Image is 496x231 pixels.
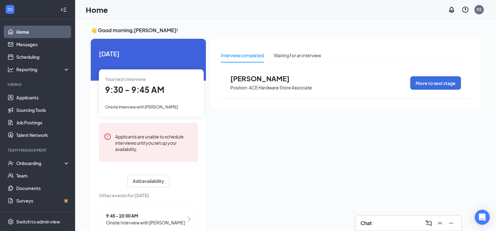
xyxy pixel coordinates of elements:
div: Open Intercom Messenger [475,210,490,225]
p: Position: [230,85,248,91]
span: Other events for [DATE] [99,192,198,199]
span: 9:30 - 9:45 AM [105,84,164,95]
div: Switch to admin view [16,218,60,225]
button: ChevronUp [435,218,445,228]
svg: UserCheck [8,160,14,166]
div: Onboarding [16,160,64,166]
span: [PERSON_NAME] [230,74,299,83]
svg: WorkstreamLogo [7,6,13,13]
a: Home [16,26,70,38]
svg: Collapse [60,7,67,13]
a: Applicants [16,91,70,104]
div: Team Management [8,148,69,153]
svg: Minimize [447,219,455,227]
a: Team [16,169,70,182]
h3: 👋 Good morning, [PERSON_NAME] ! [91,27,480,34]
button: ComposeMessage [424,218,434,228]
svg: QuestionInfo [462,6,469,13]
span: [DATE] [99,49,198,58]
svg: Error [104,133,111,140]
p: ACE Hardware Store Associate [249,85,312,91]
svg: ChevronUp [436,219,444,227]
h1: Home [86,4,108,15]
a: SurveysCrown [16,194,70,207]
a: Scheduling [16,51,70,63]
svg: Settings [8,218,14,225]
div: Reporting [16,66,70,73]
svg: Notifications [448,6,455,13]
button: Minimize [446,218,456,228]
div: Hiring [8,82,69,87]
span: 9:45 - 10:00 AM [106,212,185,219]
svg: ComposeMessage [425,219,432,227]
div: Waiting for an interview [274,52,321,59]
div: Interview completed [221,52,264,59]
a: Job Postings [16,116,70,129]
span: Onsite Interview with [PERSON_NAME] [105,104,178,109]
a: Talent Network [16,129,70,141]
svg: Analysis [8,66,14,73]
span: Onsite Interview with [PERSON_NAME] [106,219,185,226]
h3: Chat [360,220,372,227]
div: Applicants are unable to schedule interviews until you set up your availability. [115,133,193,152]
button: Add availability [127,175,169,187]
span: Your next interview [105,76,146,82]
a: Sourcing Tools [16,104,70,116]
a: Messages [16,38,70,51]
button: Move to next stage [410,76,461,90]
a: Documents [16,182,70,194]
div: SS [477,7,482,12]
